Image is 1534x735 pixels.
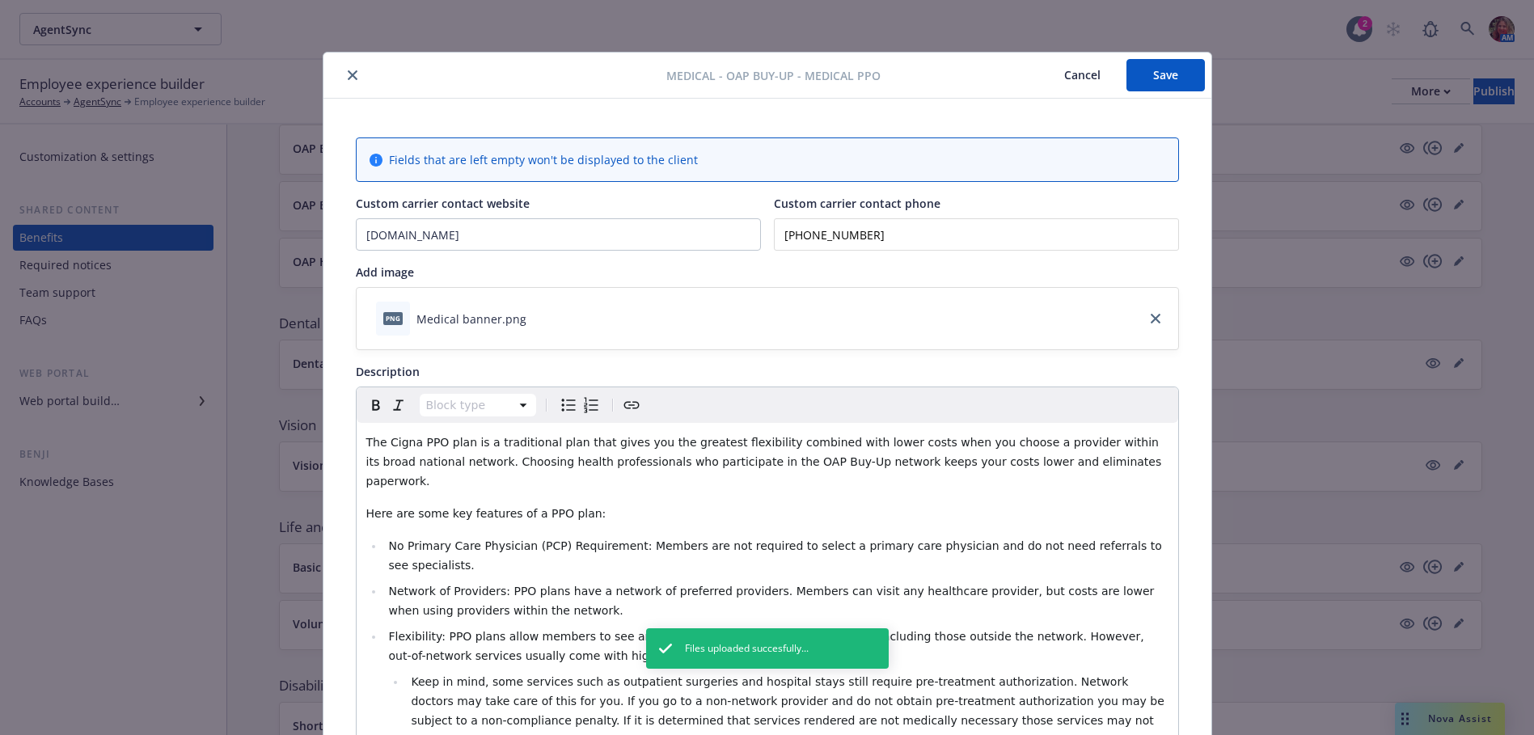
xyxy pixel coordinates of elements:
button: Italic [387,394,410,416]
a: close [1146,309,1165,328]
span: Files uploaded succesfully... [685,641,809,656]
button: Bold [365,394,387,416]
span: The Cigna PPO plan is a traditional plan that gives you the greatest flexibility combined with lo... [366,436,1165,488]
button: Bulleted list [557,394,580,416]
span: Here are some key features of a PPO plan: [366,507,606,520]
button: download file [533,310,546,327]
span: Network of Providers: PPO plans have a network of preferred providers. Members can visit any heal... [388,585,1157,617]
button: Create link [620,394,643,416]
button: Block type [420,394,536,416]
button: Cancel [1038,59,1126,91]
span: Flexibility: PPO plans allow members to see any doctor or specialist without a referral, includin... [388,630,1147,662]
button: close [343,65,362,85]
input: Add custom carrier contact phone [774,218,1179,251]
span: Medical - OAP Buy-Up - Medical PPO [666,67,881,84]
span: Add image [356,264,414,280]
div: Medical banner.png [416,310,526,327]
input: Add custom carrier contact website [357,219,760,250]
span: Description [356,364,420,379]
button: Numbered list [580,394,602,416]
span: No Primary Care Physician (PCP) Requirement: Members are not required to select a primary care ph... [388,539,1165,572]
span: Custom carrier contact website [356,196,530,211]
button: Save [1126,59,1205,91]
span: Custom carrier contact phone [774,196,940,211]
span: png [383,312,403,324]
span: Fields that are left empty won't be displayed to the client [389,151,698,168]
div: toggle group [557,394,602,416]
